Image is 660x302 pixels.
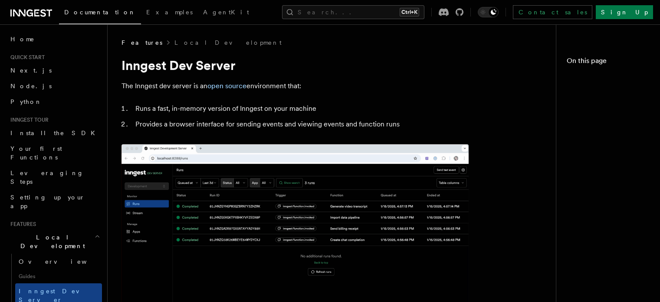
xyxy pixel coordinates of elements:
[174,38,282,47] a: Local Development
[478,7,499,17] button: Toggle dark mode
[7,221,36,228] span: Features
[7,63,102,78] a: Next.js
[203,9,249,16] span: AgentKit
[10,83,52,90] span: Node.js
[513,5,592,19] a: Contact sales
[121,80,469,92] p: The Inngest dev server is an environment that:
[198,3,254,23] a: AgentKit
[7,116,49,123] span: Inngest tour
[10,129,100,136] span: Install the SDK
[15,269,102,283] span: Guides
[400,8,419,17] kbd: Ctrl+K
[7,31,102,47] a: Home
[282,5,424,19] button: Search...Ctrl+K
[7,54,45,61] span: Quick start
[146,9,193,16] span: Examples
[207,82,246,90] a: open source
[7,229,102,254] button: Local Development
[121,38,162,47] span: Features
[596,5,653,19] a: Sign Up
[121,57,469,73] h1: Inngest Dev Server
[7,233,95,250] span: Local Development
[59,3,141,24] a: Documentation
[15,254,102,269] a: Overview
[10,169,84,185] span: Leveraging Steps
[10,67,52,74] span: Next.js
[7,165,102,189] a: Leveraging Steps
[10,194,85,209] span: Setting up your app
[10,145,62,161] span: Your first Functions
[10,98,42,105] span: Python
[133,103,469,115] li: Runs a fast, in-memory version of Inngest on your machine
[7,78,102,94] a: Node.js
[7,125,102,141] a: Install the SDK
[7,189,102,214] a: Setting up your app
[567,56,650,70] h4: On this page
[10,35,35,43] span: Home
[7,141,102,165] a: Your first Functions
[133,118,469,130] li: Provides a browser interface for sending events and viewing events and function runs
[7,94,102,110] a: Python
[64,9,136,16] span: Documentation
[19,258,108,265] span: Overview
[141,3,198,23] a: Examples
